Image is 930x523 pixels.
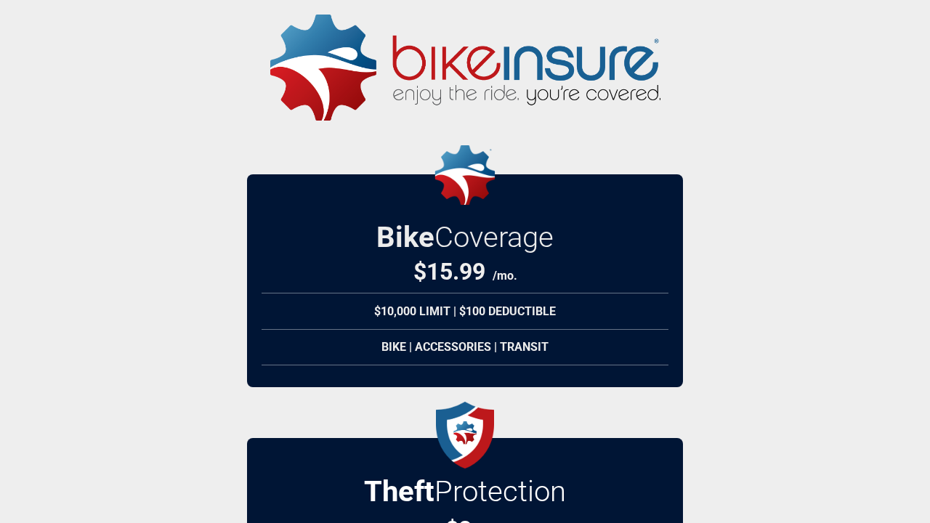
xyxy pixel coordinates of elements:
strong: Theft [364,474,434,508]
div: Bike | Accessories | Transit [262,329,668,365]
div: $ 15.99 [413,258,517,285]
div: $10,000 Limit | $100 Deductible [262,293,668,330]
span: /mo. [493,269,517,283]
span: Coverage [434,220,554,254]
h2: Protection [364,474,566,508]
h2: Bike [376,220,554,254]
